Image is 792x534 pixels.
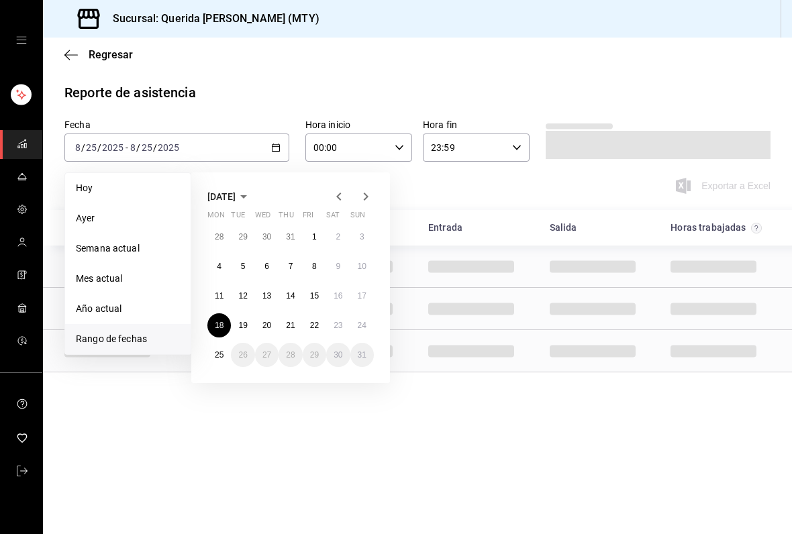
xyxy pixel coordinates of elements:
button: August 19, 2025 [231,313,254,337]
button: August 17, 2025 [350,284,374,308]
span: / [153,142,157,153]
div: Cell [539,251,646,282]
abbr: August 20, 2025 [262,321,271,330]
button: August 24, 2025 [350,313,374,337]
abbr: August 21, 2025 [286,321,295,330]
span: Regresar [89,48,133,61]
div: Cell [660,251,767,282]
abbr: July 28, 2025 [215,232,224,242]
button: July 31, 2025 [279,225,302,249]
abbr: August 30, 2025 [334,350,342,360]
abbr: August 12, 2025 [238,291,247,301]
div: Cell [539,335,646,366]
abbr: August 10, 2025 [358,262,366,271]
abbr: August 22, 2025 [310,321,319,330]
abbr: August 31, 2025 [358,350,366,360]
label: Hora fin [423,120,530,129]
abbr: August 24, 2025 [358,321,366,330]
div: Cell [54,251,161,282]
abbr: August 8, 2025 [312,262,317,271]
button: Regresar [64,48,133,61]
button: August 6, 2025 [255,254,279,278]
span: Rango de fechas [76,332,180,346]
abbr: August 1, 2025 [312,232,317,242]
abbr: August 25, 2025 [215,350,224,360]
abbr: August 27, 2025 [262,350,271,360]
button: August 9, 2025 [326,254,350,278]
abbr: August 5, 2025 [241,262,246,271]
button: August 8, 2025 [303,254,326,278]
button: August 1, 2025 [303,225,326,249]
button: July 29, 2025 [231,225,254,249]
abbr: August 13, 2025 [262,291,271,301]
input: -- [85,142,97,153]
span: Hoy [76,181,180,195]
button: August 25, 2025 [207,343,231,367]
div: Cell [417,251,525,282]
button: August 15, 2025 [303,284,326,308]
abbr: August 11, 2025 [215,291,224,301]
span: Año actual [76,302,180,316]
div: Container [43,210,792,372]
button: July 30, 2025 [255,225,279,249]
div: Head [43,210,792,246]
div: Row [43,246,792,288]
button: August 18, 2025 [207,313,231,337]
button: August 14, 2025 [279,284,302,308]
abbr: August 16, 2025 [334,291,342,301]
button: August 3, 2025 [350,225,374,249]
div: Row [43,330,792,372]
abbr: July 31, 2025 [286,232,295,242]
span: / [97,142,101,153]
abbr: August 4, 2025 [217,262,221,271]
abbr: August 17, 2025 [358,291,366,301]
button: August 21, 2025 [279,313,302,337]
abbr: August 18, 2025 [215,321,224,330]
abbr: August 6, 2025 [264,262,269,271]
abbr: Wednesday [255,211,270,225]
label: Hora inicio [305,120,412,129]
button: August 29, 2025 [303,343,326,367]
button: July 28, 2025 [207,225,231,249]
abbr: August 19, 2025 [238,321,247,330]
button: [DATE] [207,189,252,205]
abbr: August 29, 2025 [310,350,319,360]
svg: El total de horas trabajadas por usuario es el resultado de la suma redondeada del registro de ho... [751,223,762,233]
abbr: Tuesday [231,211,244,225]
div: Cell [54,293,161,324]
button: August 30, 2025 [326,343,350,367]
input: -- [75,142,81,153]
button: August 4, 2025 [207,254,231,278]
input: ---- [101,142,124,153]
span: Mes actual [76,272,180,286]
abbr: August 28, 2025 [286,350,295,360]
abbr: August 23, 2025 [334,321,342,330]
abbr: July 29, 2025 [238,232,247,242]
button: August 13, 2025 [255,284,279,308]
div: HeadCell [539,215,660,240]
abbr: August 2, 2025 [336,232,340,242]
div: HeadCell [417,215,539,240]
button: August 28, 2025 [279,343,302,367]
div: Cell [539,293,646,324]
div: HeadCell [54,215,296,240]
span: / [136,142,140,153]
abbr: August 15, 2025 [310,291,319,301]
abbr: Thursday [279,211,293,225]
abbr: July 30, 2025 [262,232,271,242]
span: Semana actual [76,242,180,256]
button: August 20, 2025 [255,313,279,337]
abbr: Friday [303,211,313,225]
label: Fecha [64,120,289,129]
abbr: August 3, 2025 [360,232,364,242]
abbr: Sunday [350,211,365,225]
button: August 12, 2025 [231,284,254,308]
span: Ayer [76,211,180,225]
input: ---- [157,142,180,153]
abbr: August 7, 2025 [289,262,293,271]
h3: Sucursal: Querida [PERSON_NAME] (MTY) [102,11,319,27]
div: Cell [660,335,767,366]
button: August 26, 2025 [231,343,254,367]
button: open drawer [16,35,27,46]
abbr: August 14, 2025 [286,291,295,301]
